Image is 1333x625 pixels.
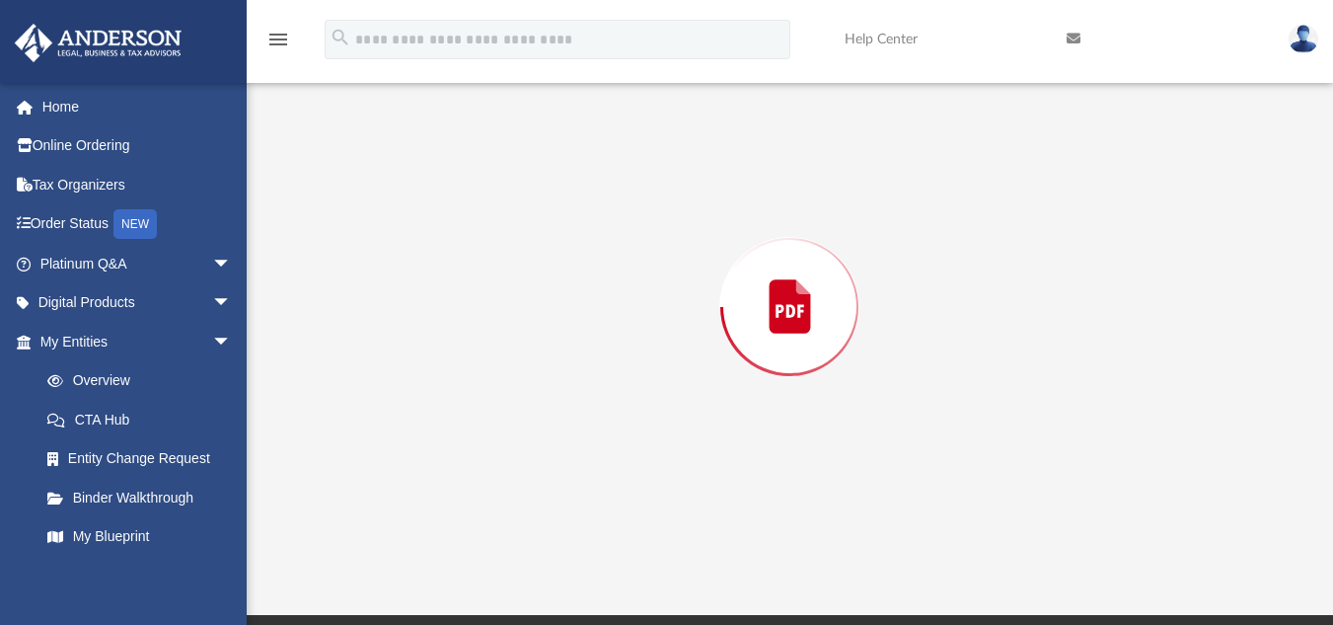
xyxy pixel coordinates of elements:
a: Entity Change Request [28,439,261,479]
i: menu [266,28,290,51]
a: Tax Due Dates [28,556,261,595]
a: Overview [28,361,261,401]
a: Binder Walkthrough [28,478,261,517]
a: Home [14,87,261,126]
a: menu [266,38,290,51]
a: Order StatusNEW [14,204,261,245]
a: Digital Productsarrow_drop_down [14,283,261,323]
div: NEW [113,209,157,239]
a: My Entitiesarrow_drop_down [14,322,261,361]
a: My Blueprint [28,517,252,557]
a: Online Ordering [14,126,261,166]
span: arrow_drop_down [212,322,252,362]
a: Platinum Q&Aarrow_drop_down [14,244,261,283]
img: Anderson Advisors Platinum Portal [9,24,187,62]
span: arrow_drop_down [212,244,252,284]
span: arrow_drop_down [212,283,252,324]
img: User Pic [1289,25,1318,53]
i: search [330,27,351,48]
a: Tax Organizers [14,165,261,204]
a: CTA Hub [28,400,261,439]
